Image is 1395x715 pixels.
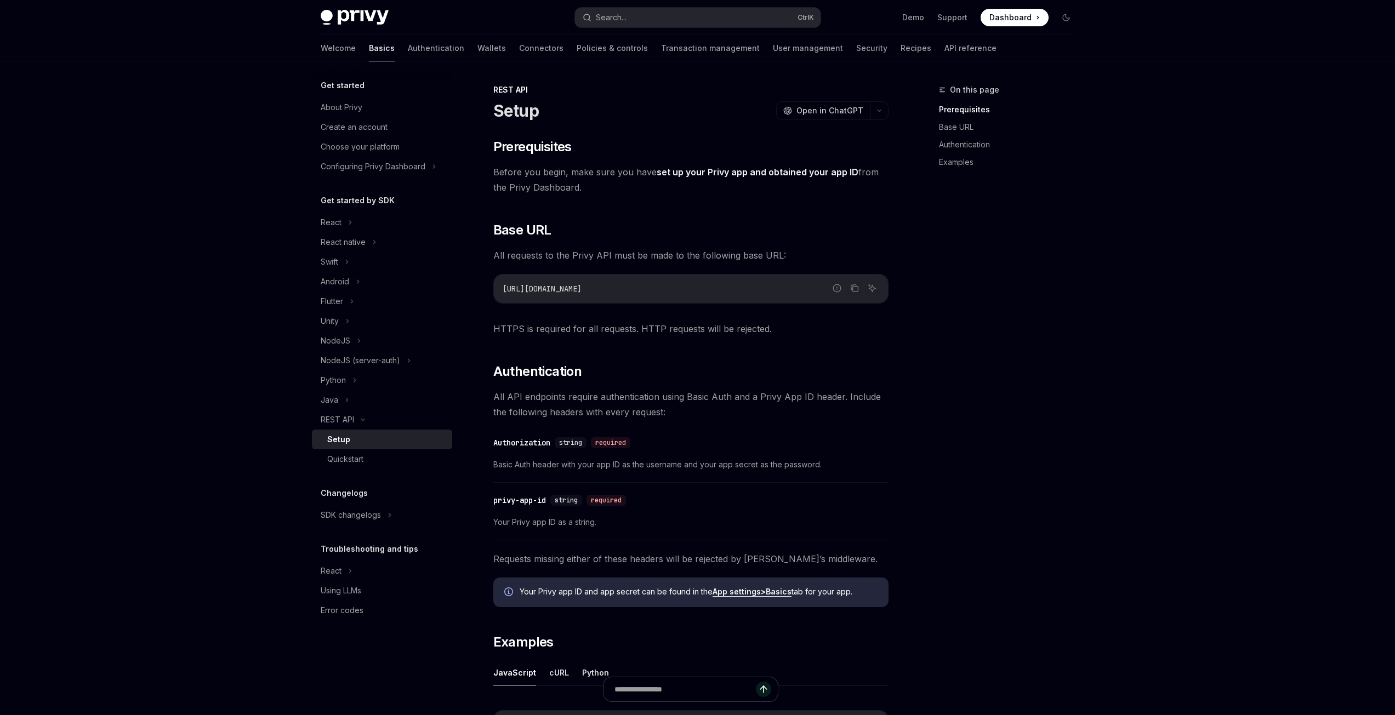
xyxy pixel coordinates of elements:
[321,101,362,114] div: About Privy
[321,604,363,617] div: Error codes
[321,334,350,347] div: NodeJS
[327,453,363,466] div: Quickstart
[493,437,550,448] div: Authorization
[321,275,349,288] div: Android
[504,587,515,598] svg: Info
[321,584,361,597] div: Using LLMs
[1057,9,1075,26] button: Toggle dark mode
[493,633,554,651] span: Examples
[321,413,354,426] div: REST API
[321,487,368,500] h5: Changelogs
[312,430,452,449] a: Setup
[493,164,889,195] span: Before you begin, make sure you have from the Privy Dashboard.
[950,83,999,96] span: On this page
[559,438,582,447] span: string
[493,495,546,506] div: privy-app-id
[321,393,338,407] div: Java
[312,581,452,600] a: Using LLMs
[798,13,814,22] span: Ctrl K
[321,236,366,249] div: React native
[312,600,452,620] a: Error codes
[493,389,889,420] span: All API endpoints require authentication using Basic Auth and a Privy App ID header. Include the ...
[847,281,862,295] button: Copy the contents from the code block
[587,495,626,506] div: required
[493,551,889,567] span: Requests missing either of these headers will be rejected by [PERSON_NAME]’s middleware.
[493,138,572,156] span: Prerequisites
[577,35,648,61] a: Policies & controls
[312,137,452,157] a: Choose your platform
[321,194,395,207] h5: Get started by SDK
[989,12,1032,23] span: Dashboard
[321,79,365,92] h5: Get started
[493,84,889,95] div: REST API
[321,10,389,25] img: dark logo
[661,35,760,61] a: Transaction management
[773,35,843,61] a: User management
[493,321,889,336] span: HTTPS is required for all requests. HTTP requests will be rejected.
[766,587,792,596] strong: Basics
[321,374,346,387] div: Python
[519,35,563,61] a: Connectors
[575,8,821,27] button: Search...CtrlK
[321,140,400,153] div: Choose your platform
[321,255,338,268] div: Swift
[939,153,1084,171] a: Examples
[520,586,878,597] span: Your Privy app ID and app secret can be found in the tab for your app.
[312,117,452,137] a: Create an account
[321,354,400,367] div: NodeJS (server-auth)
[493,248,889,263] span: All requests to the Privy API must be made to the following base URL:
[796,105,863,116] span: Open in ChatGPT
[776,101,870,120] button: Open in ChatGPT
[856,35,887,61] a: Security
[591,437,630,448] div: required
[312,98,452,117] a: About Privy
[493,516,889,529] span: Your Privy app ID as a string.
[321,542,418,556] h5: Troubleshooting and tips
[321,121,388,134] div: Create an account
[939,101,1084,118] a: Prerequisites
[549,660,569,685] button: cURL
[503,284,582,294] span: [URL][DOMAIN_NAME]
[477,35,506,61] a: Wallets
[713,587,792,597] a: App settings>Basics
[902,12,924,23] a: Demo
[555,496,578,505] span: string
[408,35,464,61] a: Authentication
[493,221,551,239] span: Base URL
[713,587,761,596] strong: App settings
[493,458,889,471] span: Basic Auth header with your app ID as the username and your app secret as the password.
[493,660,536,685] button: JavaScript
[493,101,539,121] h1: Setup
[582,660,609,685] button: Python
[321,295,343,308] div: Flutter
[321,564,341,577] div: React
[321,160,425,173] div: Configuring Privy Dashboard
[321,216,341,229] div: React
[321,508,381,522] div: SDK changelogs
[937,12,967,23] a: Support
[369,35,395,61] a: Basics
[312,449,452,469] a: Quickstart
[901,35,931,61] a: Recipes
[865,281,879,295] button: Ask AI
[493,363,582,380] span: Authentication
[321,35,356,61] a: Welcome
[327,433,350,446] div: Setup
[981,9,1049,26] a: Dashboard
[321,314,339,328] div: Unity
[939,118,1084,136] a: Base URL
[756,682,771,697] button: Send message
[657,167,858,178] a: set up your Privy app and obtained your app ID
[944,35,997,61] a: API reference
[830,281,844,295] button: Report incorrect code
[939,136,1084,153] a: Authentication
[596,11,627,24] div: Search...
